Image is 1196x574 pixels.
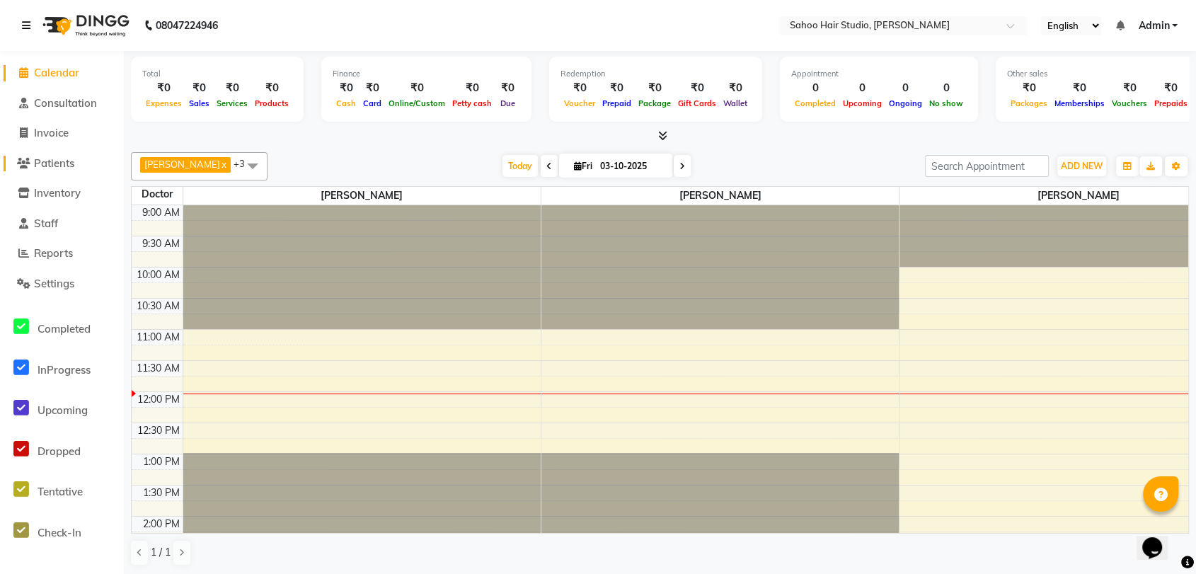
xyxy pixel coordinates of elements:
[234,158,255,169] span: +3
[213,80,251,96] div: ₹0
[333,98,360,108] span: Cash
[1051,80,1108,96] div: ₹0
[4,65,120,81] a: Calendar
[560,80,599,96] div: ₹0
[134,423,183,438] div: 12:30 PM
[635,98,674,108] span: Package
[38,363,91,377] span: InProgress
[720,80,751,96] div: ₹0
[4,125,120,142] a: Invoice
[1151,98,1191,108] span: Prepaids
[1108,80,1151,96] div: ₹0
[839,98,885,108] span: Upcoming
[4,216,120,232] a: Staff
[570,161,596,171] span: Fri
[497,98,519,108] span: Due
[34,126,69,139] span: Invoice
[185,98,213,108] span: Sales
[1051,98,1108,108] span: Memberships
[1007,98,1051,108] span: Packages
[1007,80,1051,96] div: ₹0
[142,68,292,80] div: Total
[140,454,183,469] div: 1:00 PM
[1061,161,1103,171] span: ADD NEW
[599,98,635,108] span: Prepaid
[140,517,183,532] div: 2:00 PM
[925,155,1049,177] input: Search Appointment
[1151,80,1191,96] div: ₹0
[502,155,538,177] span: Today
[885,98,926,108] span: Ongoing
[635,80,674,96] div: ₹0
[134,299,183,314] div: 10:30 AM
[34,96,97,110] span: Consultation
[4,246,120,262] a: Reports
[140,486,183,500] div: 1:30 PM
[449,98,495,108] span: Petty cash
[144,159,220,170] span: [PERSON_NAME]
[926,80,967,96] div: 0
[156,6,218,45] b: 08047224946
[4,156,120,172] a: Patients
[495,80,520,96] div: ₹0
[34,156,74,170] span: Patients
[185,80,213,96] div: ₹0
[791,98,839,108] span: Completed
[385,80,449,96] div: ₹0
[34,66,79,79] span: Calendar
[560,68,751,80] div: Redemption
[134,268,183,282] div: 10:00 AM
[791,68,967,80] div: Appointment
[38,403,88,417] span: Upcoming
[183,187,541,205] span: [PERSON_NAME]
[360,98,385,108] span: Card
[132,187,183,202] div: Doctor
[38,322,91,335] span: Completed
[720,98,751,108] span: Wallet
[674,98,720,108] span: Gift Cards
[34,186,81,200] span: Inventory
[1137,517,1182,560] iframe: chat widget
[541,187,899,205] span: [PERSON_NAME]
[4,96,120,112] a: Consultation
[38,485,83,498] span: Tentative
[134,330,183,345] div: 11:00 AM
[134,392,183,407] div: 12:00 PM
[333,80,360,96] div: ₹0
[139,205,183,220] div: 9:00 AM
[599,80,635,96] div: ₹0
[4,276,120,292] a: Settings
[38,526,81,539] span: Check-In
[34,246,73,260] span: Reports
[926,98,967,108] span: No show
[134,361,183,376] div: 11:30 AM
[220,159,226,170] a: x
[142,80,185,96] div: ₹0
[139,236,183,251] div: 9:30 AM
[34,217,58,230] span: Staff
[1108,98,1151,108] span: Vouchers
[674,80,720,96] div: ₹0
[151,545,171,560] span: 1 / 1
[791,80,839,96] div: 0
[333,68,520,80] div: Finance
[385,98,449,108] span: Online/Custom
[1138,18,1169,33] span: Admin
[839,80,885,96] div: 0
[34,277,74,290] span: Settings
[1057,156,1106,176] button: ADD NEW
[36,6,133,45] img: logo
[213,98,251,108] span: Services
[251,80,292,96] div: ₹0
[449,80,495,96] div: ₹0
[596,156,667,177] input: 2025-10-03
[251,98,292,108] span: Products
[885,80,926,96] div: 0
[38,444,81,458] span: Dropped
[4,185,120,202] a: Inventory
[360,80,385,96] div: ₹0
[142,98,185,108] span: Expenses
[560,98,599,108] span: Voucher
